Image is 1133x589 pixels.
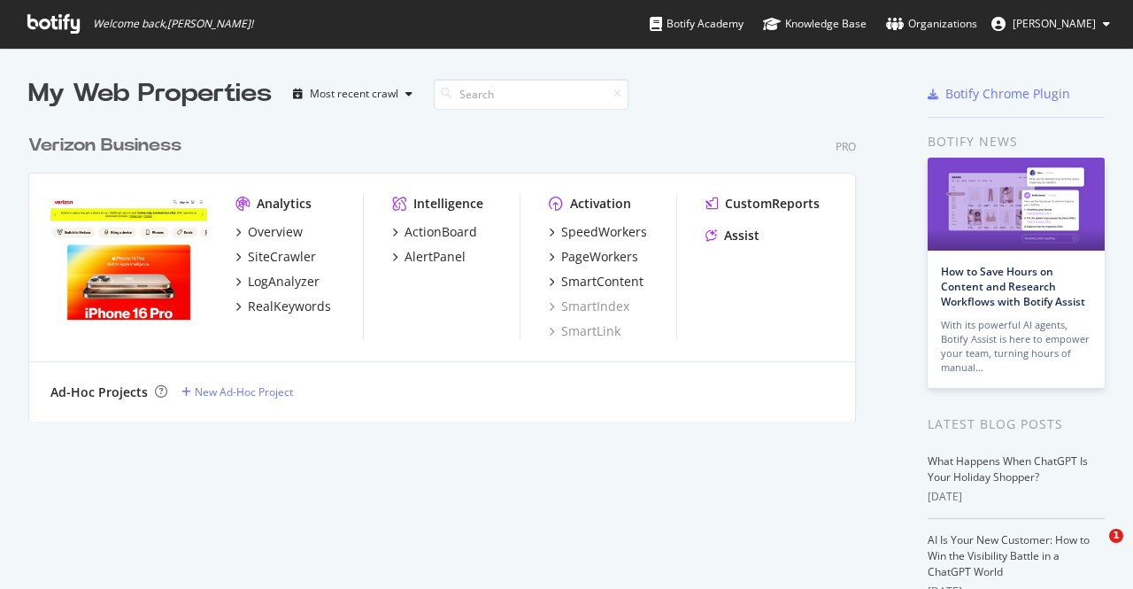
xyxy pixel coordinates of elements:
[1073,529,1115,571] iframe: Intercom live chat
[928,158,1105,251] img: How to Save Hours on Content and Research Workflows with Botify Assist
[650,15,744,33] div: Botify Academy
[561,273,644,291] div: SmartContent
[28,133,181,159] div: Verizon Business
[310,89,398,99] div: Most recent crawl
[945,85,1070,103] div: Botify Chrome Plugin
[977,10,1124,38] button: [PERSON_NAME]
[413,195,483,213] div: Intelligence
[235,223,303,241] a: Overview
[549,273,644,291] a: SmartContent
[941,264,1085,309] a: How to Save Hours on Content and Research Workflows with Botify Assist
[93,17,253,31] span: Welcome back, [PERSON_NAME] !
[928,85,1070,103] a: Botify Chrome Plugin
[928,453,1088,484] a: What Happens When ChatGPT Is Your Holiday Shopper?
[724,227,759,244] div: Assist
[549,298,629,315] a: SmartIndex
[235,298,331,315] a: RealKeywords
[1109,529,1123,543] span: 1
[248,273,320,291] div: LogAnalyzer
[286,80,420,108] button: Most recent crawl
[434,79,628,110] input: Search
[248,298,331,315] div: RealKeywords
[28,112,870,422] div: grid
[725,195,820,213] div: CustomReports
[392,248,466,266] a: AlertPanel
[570,195,631,213] div: Activation
[928,415,1105,434] div: Latest Blog Posts
[235,248,316,266] a: SiteCrawler
[705,227,759,244] a: Assist
[705,195,820,213] a: CustomReports
[50,384,148,401] div: Ad-Hoc Projects
[257,195,312,213] div: Analytics
[28,133,189,159] a: Verizon Business
[928,489,1105,505] div: [DATE]
[405,223,477,241] div: ActionBoard
[248,248,316,266] div: SiteCrawler
[181,384,293,399] a: New Ad-Hoc Project
[405,248,466,266] div: AlertPanel
[549,248,638,266] a: PageWorkers
[941,318,1091,375] div: With its powerful AI agents, Botify Assist is here to empower your team, turning hours of manual…
[928,132,1105,151] div: Botify news
[928,532,1090,579] a: AI Is Your New Customer: How to Win the Visibility Battle in a ChatGPT World
[1013,16,1096,31] span: Vinod Immanni
[195,384,293,399] div: New Ad-Hoc Project
[28,76,272,112] div: My Web Properties
[235,273,320,291] a: LogAnalyzer
[561,223,647,241] div: SpeedWorkers
[763,15,867,33] div: Knowledge Base
[248,223,303,241] div: Overview
[549,322,620,340] a: SmartLink
[836,139,856,154] div: Pro
[549,223,647,241] a: SpeedWorkers
[392,223,477,241] a: ActionBoard
[50,195,207,321] img: Verizon.com/business
[886,15,977,33] div: Organizations
[561,248,638,266] div: PageWorkers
